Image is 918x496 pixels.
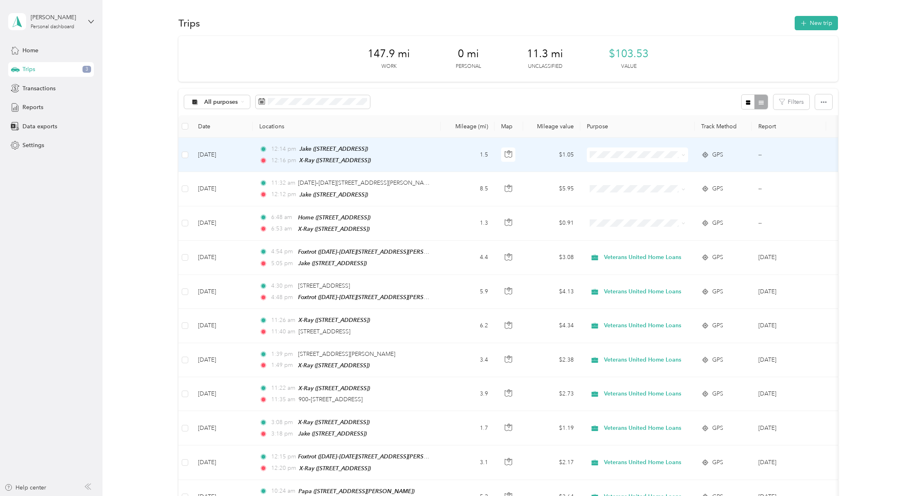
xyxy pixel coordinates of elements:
[253,115,441,138] th: Locations
[22,65,35,74] span: Trips
[604,458,681,467] span: Veterans United Home Loans
[523,206,580,241] td: $0.91
[523,138,580,172] td: $1.05
[299,465,371,471] span: X-Ray ([STREET_ADDRESS])
[441,241,495,275] td: 4.4
[441,309,495,343] td: 6.2
[298,179,434,186] span: [DATE]–[DATE][STREET_ADDRESS][PERSON_NAME]
[523,275,580,309] td: $4.13
[299,328,350,335] span: [STREET_ADDRESS]
[604,253,681,262] span: Veterans United Home Loans
[271,259,294,268] span: 5:05 pm
[192,115,253,138] th: Date
[441,115,495,138] th: Mileage (mi)
[298,362,370,369] span: X-Ray ([STREET_ADDRESS])
[22,122,57,131] span: Data exports
[441,275,495,309] td: 5.9
[298,260,367,266] span: Jake ([STREET_ADDRESS])
[271,395,295,404] span: 11:35 am
[523,115,580,138] th: Mileage value
[192,445,253,480] td: [DATE]
[298,214,370,221] span: Home ([STREET_ADDRESS])
[204,99,238,105] span: All purposes
[604,389,681,398] span: Veterans United Home Loans
[298,351,395,357] span: [STREET_ADDRESS][PERSON_NAME]
[271,293,294,302] span: 4:48 pm
[271,327,295,336] span: 11:40 am
[604,424,681,433] span: Veterans United Home Loans
[604,287,681,296] span: Veterans United Home Loans
[368,47,410,60] span: 147.9 mi
[271,156,296,165] span: 12:16 pm
[192,377,253,411] td: [DATE]
[271,282,294,290] span: 4:30 pm
[441,172,495,206] td: 8.5
[523,241,580,275] td: $3.08
[271,316,295,325] span: 11:26 am
[712,253,723,262] span: GPS
[192,309,253,343] td: [DATE]
[271,247,294,256] span: 4:54 pm
[271,361,294,370] span: 1:49 pm
[604,355,681,364] span: Veterans United Home Loans
[271,179,295,188] span: 11:32 am
[271,350,294,359] span: 1:39 pm
[441,445,495,480] td: 3.1
[523,343,580,377] td: $2.38
[752,115,826,138] th: Report
[712,321,723,330] span: GPS
[22,103,43,112] span: Reports
[299,385,370,391] span: X-Ray ([STREET_ADDRESS])
[178,19,200,27] h1: Trips
[609,47,648,60] span: $103.53
[712,287,723,296] span: GPS
[752,445,826,480] td: Sep 2025
[495,115,523,138] th: Map
[192,275,253,309] td: [DATE]
[299,191,368,198] span: Jake ([STREET_ADDRESS])
[441,138,495,172] td: 1.5
[752,172,826,206] td: --
[604,321,681,330] span: Veterans United Home Loans
[527,47,563,60] span: 11.3 mi
[528,63,562,70] p: Unclassified
[271,418,294,427] span: 3:08 pm
[192,411,253,445] td: [DATE]
[192,343,253,377] td: [DATE]
[752,206,826,241] td: --
[31,13,82,22] div: [PERSON_NAME]
[712,150,723,159] span: GPS
[752,138,826,172] td: --
[4,483,46,492] button: Help center
[298,430,367,437] span: Jake ([STREET_ADDRESS])
[298,453,456,460] span: Foxtrot ([DATE]–[DATE][STREET_ADDRESS][PERSON_NAME])
[795,16,838,30] button: New trip
[458,47,479,60] span: 0 mi
[523,411,580,445] td: $1.19
[192,138,253,172] td: [DATE]
[31,25,74,29] div: Personal dashboard
[22,141,44,150] span: Settings
[192,206,253,241] td: [DATE]
[271,429,294,438] span: 3:18 pm
[271,145,296,154] span: 12:14 pm
[580,115,695,138] th: Purpose
[523,172,580,206] td: $5.95
[298,282,350,289] span: [STREET_ADDRESS]
[695,115,752,138] th: Track Method
[712,458,723,467] span: GPS
[523,445,580,480] td: $2.17
[441,377,495,411] td: 3.9
[773,94,809,109] button: Filters
[299,488,414,494] span: Papa ([STREET_ADDRESS][PERSON_NAME])
[271,464,296,473] span: 12:20 pm
[712,355,723,364] span: GPS
[271,213,294,222] span: 6:48 am
[523,309,580,343] td: $4.34
[22,84,56,93] span: Transactions
[271,190,296,199] span: 12:12 pm
[712,219,723,228] span: GPS
[192,172,253,206] td: [DATE]
[441,343,495,377] td: 3.4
